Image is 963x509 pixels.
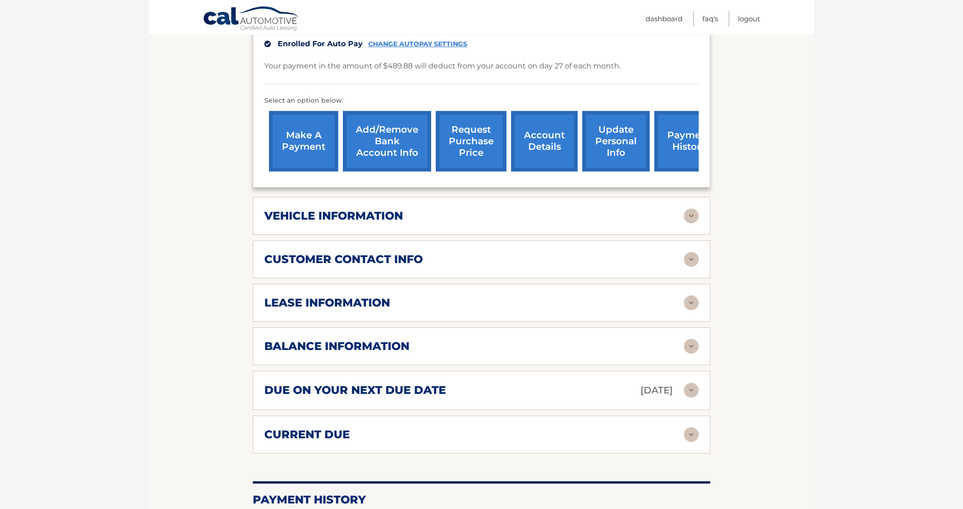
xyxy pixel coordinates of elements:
h2: customer contact info [264,252,423,266]
p: Select an option below: [264,95,699,106]
a: Cal Automotive [203,6,300,33]
a: FAQ's [702,11,718,26]
img: accordion-rest.svg [684,209,699,223]
img: accordion-rest.svg [684,252,699,267]
a: payment history [654,111,724,172]
img: check.svg [264,41,271,47]
a: request purchase price [436,111,506,172]
img: accordion-rest.svg [684,427,699,442]
h2: current due [264,428,350,442]
a: make a payment [269,111,338,172]
img: accordion-rest.svg [684,383,699,398]
p: Your payment in the amount of $489.88 will deduct from your account on day 27 of each month. [264,60,621,73]
img: accordion-rest.svg [684,339,699,354]
span: Enrolled For Auto Pay [278,39,363,48]
a: update personal info [582,111,650,172]
h2: Payment History [253,493,710,507]
h2: lease information [264,296,390,310]
a: CHANGE AUTOPAY SETTINGS [368,40,467,48]
p: [DATE] [640,382,673,399]
img: accordion-rest.svg [684,295,699,310]
a: Dashboard [646,11,683,26]
h2: vehicle information [264,209,403,223]
a: Add/Remove bank account info [343,111,431,172]
a: Logout [738,11,760,26]
h2: balance information [264,339,409,353]
a: account details [511,111,578,172]
h2: due on your next due date [264,383,446,397]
